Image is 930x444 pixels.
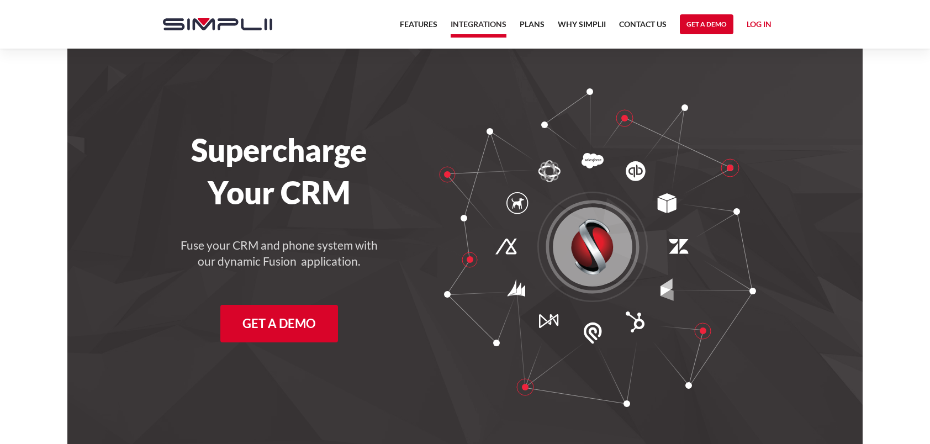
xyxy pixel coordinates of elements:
h4: Fuse your CRM and phone system with our dynamic Fusion application. [179,237,378,269]
a: Why Simplii [558,18,606,38]
a: Integrations [451,18,506,38]
img: Simplii [163,18,272,30]
h1: Supercharge [152,131,406,168]
a: Get a Demo [680,14,733,34]
a: Get a Demo [220,305,338,342]
a: Log in [747,18,772,34]
a: Plans [520,18,545,38]
a: Contact US [619,18,667,38]
a: Features [400,18,437,38]
h1: Your CRM [152,174,406,211]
